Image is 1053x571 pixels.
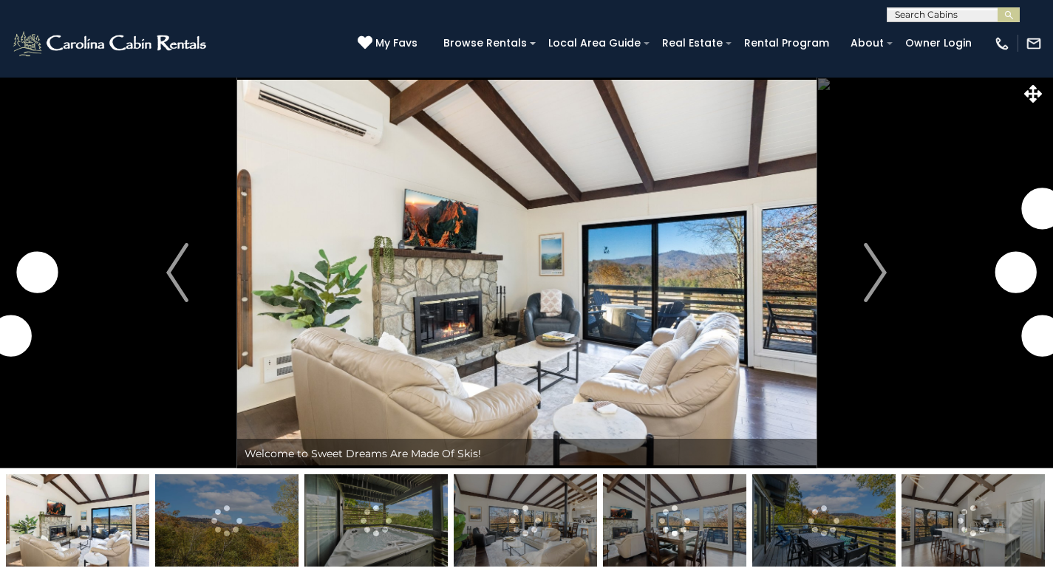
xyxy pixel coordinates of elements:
[816,77,935,468] button: Next
[358,35,421,52] a: My Favs
[436,32,534,55] a: Browse Rentals
[752,474,896,567] img: 167390716
[118,77,237,468] button: Previous
[375,35,418,51] span: My Favs
[304,474,448,567] img: 168962302
[902,474,1045,567] img: 167530464
[155,474,299,567] img: 167390720
[898,32,979,55] a: Owner Login
[454,474,597,567] img: 167530463
[994,35,1010,52] img: phone-regular-white.png
[237,439,817,468] div: Welcome to Sweet Dreams Are Made Of Skis!
[1026,35,1042,52] img: mail-regular-white.png
[843,32,891,55] a: About
[737,32,836,55] a: Rental Program
[655,32,730,55] a: Real Estate
[6,474,149,567] img: 167530462
[603,474,746,567] img: 167530466
[865,243,887,302] img: arrow
[11,29,211,58] img: White-1-2.png
[541,32,648,55] a: Local Area Guide
[166,243,188,302] img: arrow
